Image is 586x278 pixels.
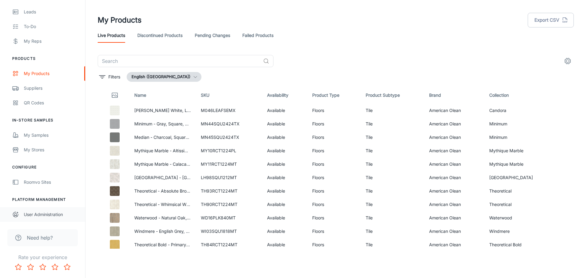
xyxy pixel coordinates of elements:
[24,146,79,153] div: My Stores
[361,104,425,117] td: Tile
[24,99,79,106] div: QR Codes
[134,215,191,221] p: Waterwood - Natural Oak, Plank, 8X40, Matte (WD16)
[196,225,262,238] td: WI03SQU1818MT
[24,132,79,139] div: My Samples
[307,131,361,144] td: Floors
[196,87,262,104] th: SKU
[196,117,262,131] td: MN44SQU2424TX
[307,211,361,225] td: Floors
[61,261,73,273] button: Rate 5 star
[24,38,79,45] div: My Reps
[111,92,118,99] svg: Thumbnail
[424,184,484,198] td: American Olean
[424,104,484,117] td: American Olean
[562,55,574,67] button: settings
[361,87,425,104] th: Product Subtype
[24,179,79,186] div: Roomvo Sites
[307,238,361,251] td: Floors
[37,261,49,273] button: Rate 3 star
[196,184,262,198] td: TH93RCT1224MT
[484,198,551,211] td: Theoretical
[98,28,125,43] a: Live Products
[262,131,307,144] td: Available
[424,171,484,184] td: American Olean
[262,238,307,251] td: Available
[262,87,307,104] th: Availability
[424,157,484,171] td: American Olean
[262,211,307,225] td: Available
[484,144,551,157] td: Mythique Marble
[134,201,191,208] p: Theoretical - Whimsical White, Rectangle, 12X24, Matte (TH90)
[307,184,361,198] td: Floors
[307,157,361,171] td: Floors
[24,261,37,273] button: Rate 2 star
[134,147,191,154] p: Mythique Marble - Altissimo, Rectangle, 12X24, Polished (MY10)
[424,211,484,225] td: American Olean
[196,144,262,157] td: MY10RCT1224PL
[361,171,425,184] td: Tile
[262,144,307,157] td: Available
[361,198,425,211] td: Tile
[108,74,120,80] p: Filters
[361,211,425,225] td: Tile
[484,131,551,144] td: Minimum
[129,87,196,104] th: Name
[307,144,361,157] td: Floors
[307,104,361,117] td: Floors
[262,117,307,131] td: Available
[484,225,551,238] td: Windmere
[424,144,484,157] td: American Olean
[242,28,273,43] a: Failed Products
[98,72,122,82] button: filter
[137,28,183,43] a: Discontinued Products
[262,225,307,238] td: Available
[424,87,484,104] th: Brand
[262,171,307,184] td: Available
[484,171,551,184] td: [GEOGRAPHIC_DATA]
[361,238,425,251] td: Tile
[98,15,142,26] h1: My Products
[307,117,361,131] td: Floors
[134,161,191,168] p: Mythique Marble - Calacatta Venecia, Rectangle, 12X24, Matte (MY11)
[196,104,262,117] td: M046LEAFSEMX
[361,131,425,144] td: Tile
[307,225,361,238] td: Floors
[49,261,61,273] button: Rate 4 star
[361,225,425,238] td: Tile
[484,157,551,171] td: Mythique Marble
[528,13,574,27] button: Export CSV
[27,234,53,241] span: Need help?
[484,211,551,225] td: Waterwood
[484,238,551,251] td: Theoretical Bold
[196,211,262,225] td: WD16PLK840MT
[134,188,191,194] p: Theoretical - Absolute Brown, Rectangle, 12X24, Matte (TH93)
[424,238,484,251] td: American Olean
[262,184,307,198] td: Available
[262,104,307,117] td: Available
[134,174,191,181] p: [GEOGRAPHIC_DATA] - [GEOGRAPHIC_DATA], Matte (LH98)
[127,72,201,82] button: English ([GEOGRAPHIC_DATA])
[24,211,79,218] div: User Administration
[484,184,551,198] td: Theoretical
[424,225,484,238] td: American Olean
[134,228,191,235] p: Windmere - English Grey, Square, 18X18, Matte (WI03)
[134,121,191,127] p: Minimum - Gray, Square, 24X24, Textured (MN44)
[361,144,425,157] td: Tile
[196,171,262,184] td: LH98SQU1212MT
[24,70,79,77] div: My Products
[196,198,262,211] td: TH90RCT1224MT
[195,28,230,43] a: Pending Changes
[262,198,307,211] td: Available
[424,117,484,131] td: American Olean
[24,23,79,30] div: To-do
[98,55,261,67] input: Search
[484,87,551,104] th: Collection
[196,238,262,251] td: TH84RCT1224MT
[361,117,425,131] td: Tile
[307,87,361,104] th: Product Type
[361,184,425,198] td: Tile
[484,104,551,117] td: Candora
[134,241,191,248] p: Theoretical Bold - Primary Yellow, Rectangle, 12X24, Matte (TH84)
[262,157,307,171] td: Available
[196,131,262,144] td: MN45SQU2424TX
